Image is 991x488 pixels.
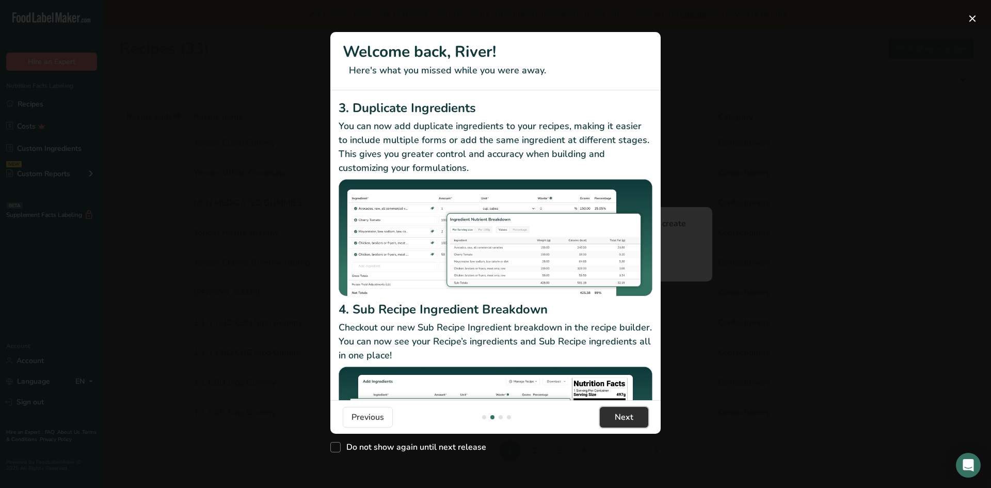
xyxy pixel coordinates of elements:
p: You can now add duplicate ingredients to your recipes, making it easier to include multiple forms... [339,119,652,175]
button: Next [600,407,648,428]
h1: Welcome back, River! [343,40,648,64]
img: Sub Recipe Ingredient Breakdown [339,367,652,484]
span: Previous [351,411,384,423]
button: Previous [343,407,393,428]
span: Do not show again until next release [341,442,486,452]
p: Here's what you missed while you were away. [343,64,648,77]
img: Duplicate Ingredients [339,179,652,296]
div: Open Intercom Messenger [956,453,981,478]
span: Next [615,411,633,423]
h2: 3. Duplicate Ingredients [339,99,652,117]
p: Checkout our new Sub Recipe Ingredient breakdown in the recipe builder. You can now see your Reci... [339,321,652,363]
h2: 4. Sub Recipe Ingredient Breakdown [339,300,652,319]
